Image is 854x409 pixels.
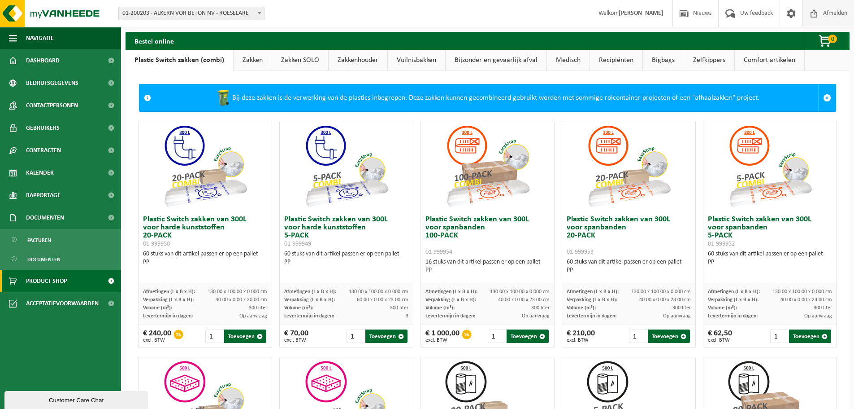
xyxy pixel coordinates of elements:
span: Navigatie [26,27,54,49]
div: 60 stuks van dit artikel passen er op een pallet [284,250,408,266]
div: PP [567,266,691,274]
span: Levertermijn in dagen: [425,313,475,319]
button: Toevoegen [507,330,549,343]
a: Comfort artikelen [735,50,804,70]
h3: Plastic Switch zakken van 300L voor spanbanden 20-PACK [567,215,691,256]
span: Afmetingen (L x B x H): [284,289,336,295]
span: 01-200203 - ALKERN VOR BETON NV - ROESELARE [119,7,264,20]
div: PP [425,266,550,274]
div: 16 stuks van dit artikel passen er op een pallet [425,258,550,274]
span: Dashboard [26,49,60,72]
span: 130.00 x 100.00 x 0.000 cm [490,289,550,295]
span: Documenten [27,251,61,268]
span: Contactpersonen [26,94,78,117]
span: 300 liter [531,305,550,311]
span: 130.00 x 100.00 x 0.000 cm [208,289,267,295]
span: 40.00 x 0.00 x 23.00 cm [780,297,832,303]
a: Recipiënten [590,50,642,70]
span: Verpakking (L x B x H): [425,297,476,303]
img: 01-999953 [584,121,674,211]
span: Afmetingen (L x B x H): [143,289,195,295]
img: 01-999952 [725,121,815,211]
span: excl. BTW [567,338,595,343]
a: Zakkenhouder [329,50,387,70]
strong: [PERSON_NAME] [619,10,663,17]
a: Bijzonder en gevaarlijk afval [446,50,546,70]
span: Verpakking (L x B x H): [567,297,617,303]
span: Volume (m³): [708,305,737,311]
a: Vuilnisbakken [388,50,445,70]
div: 60 stuks van dit artikel passen er op een pallet [143,250,267,266]
span: Levertermijn in dagen: [284,313,334,319]
span: Product Shop [26,270,67,292]
span: 01-999952 [708,241,735,247]
span: Acceptatievoorwaarden [26,292,99,315]
span: Gebruikers [26,117,60,139]
a: Zakken [234,50,272,70]
span: 0 [828,35,837,43]
input: 1 [205,330,224,343]
div: 60 stuks van dit artikel passen er op een pallet [708,250,832,266]
span: Op aanvraag [804,313,832,319]
span: 01-999953 [567,249,594,255]
span: 300 liter [672,305,691,311]
input: 1 [347,330,365,343]
span: Levertermijn in dagen: [143,313,193,319]
span: Volume (m³): [567,305,596,311]
h2: Bestel online [126,32,183,49]
input: 1 [629,330,647,343]
span: 300 liter [390,305,408,311]
span: 60.00 x 0.00 x 23.00 cm [357,297,408,303]
a: Bigbags [643,50,684,70]
span: 40.00 x 0.00 x 20.00 cm [216,297,267,303]
a: Facturen [2,231,119,248]
h3: Plastic Switch zakken van 300L voor harde kunststoffen 20-PACK [143,215,267,248]
span: 300 liter [249,305,267,311]
img: 01-999954 [443,121,533,211]
span: Op aanvraag [239,313,267,319]
span: Op aanvraag [522,313,550,319]
span: Volume (m³): [284,305,313,311]
span: Volume (m³): [425,305,455,311]
span: Rapportage [26,184,61,207]
button: 0 [804,32,849,50]
h3: Plastic Switch zakken van 300L voor spanbanden 5-PACK [708,215,832,248]
div: € 210,00 [567,330,595,343]
input: 1 [488,330,506,343]
div: € 240,00 [143,330,171,343]
span: 300 liter [814,305,832,311]
span: excl. BTW [143,338,171,343]
span: Levertermijn in dagen: [708,313,758,319]
span: excl. BTW [708,338,732,343]
span: Volume (m³): [143,305,172,311]
div: PP [143,258,267,266]
div: 60 stuks van dit artikel passen er op een pallet [567,258,691,274]
span: 40.00 x 0.00 x 23.00 cm [498,297,550,303]
span: Afmetingen (L x B x H): [708,289,760,295]
a: Medisch [547,50,590,70]
span: 3 [406,313,408,319]
span: 130.00 x 100.00 x 0.000 cm [349,289,408,295]
a: Plastic Switch zakken (combi) [126,50,233,70]
span: excl. BTW [425,338,460,343]
span: 130.00 x 100.00 x 0.000 cm [631,289,691,295]
span: Afmetingen (L x B x H): [425,289,477,295]
a: Zakken SOLO [272,50,328,70]
a: Documenten [2,251,119,268]
div: Bij deze zakken is de verwerking van de plastics inbegrepen. Deze zakken kunnen gecombineerd gebr... [156,84,818,111]
a: Zelfkippers [684,50,734,70]
span: Bedrijfsgegevens [26,72,78,94]
span: Kalender [26,162,54,184]
button: Toevoegen [648,330,690,343]
iframe: chat widget [4,389,150,409]
button: Toevoegen [789,330,831,343]
span: Afmetingen (L x B x H): [567,289,619,295]
span: Verpakking (L x B x H): [143,297,194,303]
div: PP [284,258,408,266]
span: Documenten [26,207,64,229]
span: 01-999954 [425,249,452,255]
span: Verpakking (L x B x H): [708,297,759,303]
span: Facturen [27,232,51,249]
button: Toevoegen [224,330,266,343]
